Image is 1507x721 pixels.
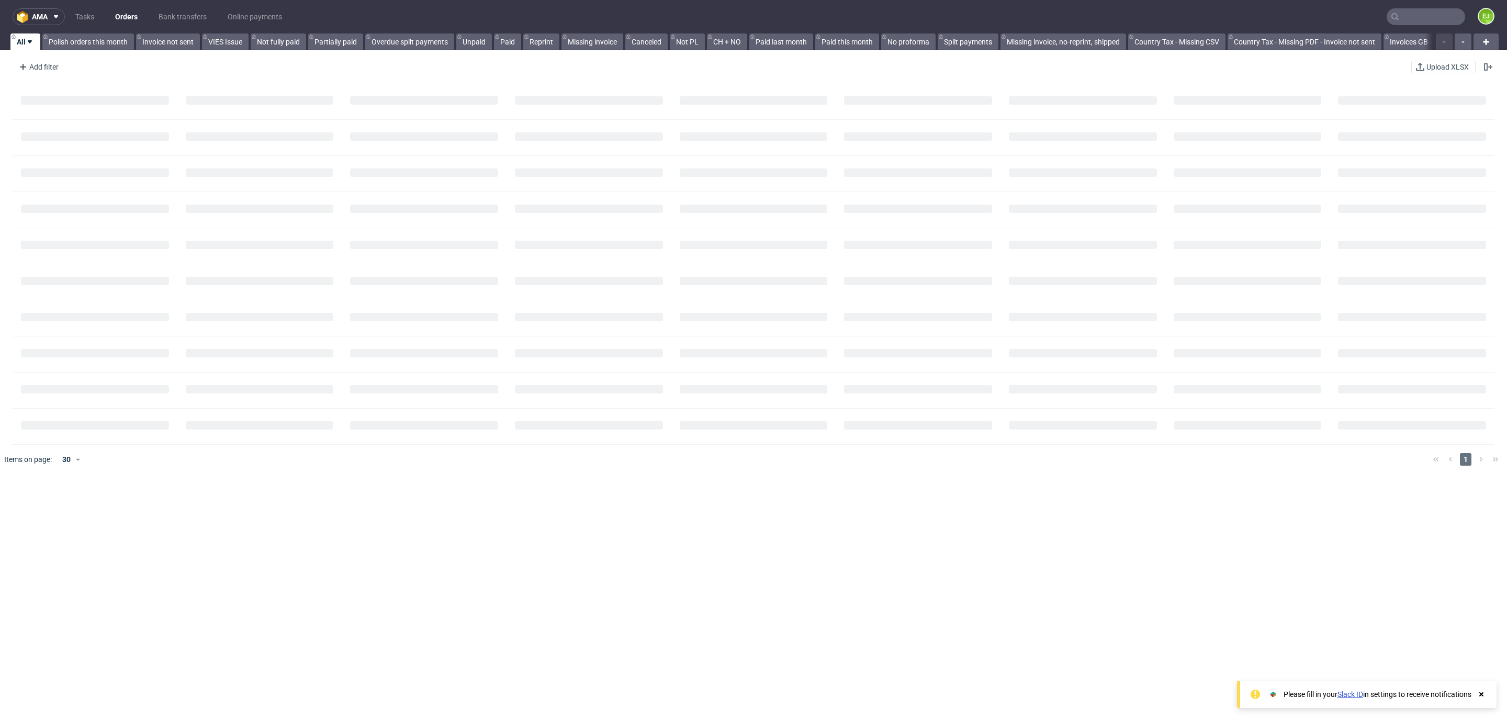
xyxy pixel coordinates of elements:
[202,33,249,50] a: VIES Issue
[10,33,40,50] a: All
[523,33,559,50] a: Reprint
[1284,689,1471,700] div: Please fill in your in settings to receive notifications
[1384,33,1507,50] a: Invoices GB - Missing Spreadsheet
[1000,33,1126,50] a: Missing invoice, no-reprint, shipped
[494,33,521,50] a: Paid
[1228,33,1381,50] a: Country Tax - Missing PDF - Invoice not sent
[1268,689,1278,700] img: Slack
[15,59,61,75] div: Add filter
[69,8,100,25] a: Tasks
[815,33,879,50] a: Paid this month
[365,33,454,50] a: Overdue split payments
[308,33,363,50] a: Partially paid
[1479,9,1493,24] figcaption: EJ
[1411,61,1476,73] button: Upload XLSX
[749,33,813,50] a: Paid last month
[1460,453,1471,466] span: 1
[938,33,998,50] a: Split payments
[42,33,134,50] a: Polish orders this month
[17,11,32,23] img: logo
[625,33,668,50] a: Canceled
[136,33,200,50] a: Invoice not sent
[251,33,306,50] a: Not fully paid
[32,13,48,20] span: ama
[4,454,52,465] span: Items on page:
[670,33,705,50] a: Not PL
[881,33,936,50] a: No proforma
[56,452,75,467] div: 30
[13,8,65,25] button: ama
[707,33,747,50] a: CH + NO
[109,8,144,25] a: Orders
[1337,690,1363,699] a: Slack ID
[221,8,288,25] a: Online payments
[1128,33,1225,50] a: Country Tax - Missing CSV
[561,33,623,50] a: Missing invoice
[152,8,213,25] a: Bank transfers
[1424,63,1471,71] span: Upload XLSX
[456,33,492,50] a: Unpaid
